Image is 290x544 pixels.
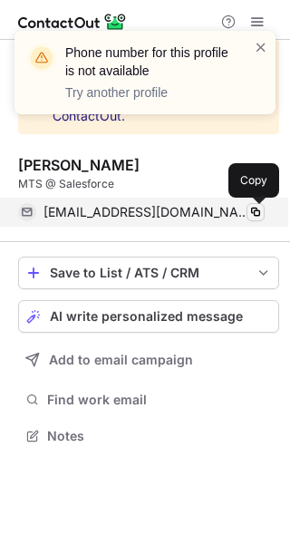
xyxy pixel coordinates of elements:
[27,44,56,73] img: warning
[18,156,140,174] div: [PERSON_NAME]
[50,309,243,324] span: AI write personalized message
[65,44,232,80] header: Phone number for this profile is not available
[18,300,279,333] button: AI write personalized message
[18,11,127,33] img: ContactOut v5.3.10
[65,83,232,102] p: Try another profile
[47,428,272,444] span: Notes
[18,344,279,376] button: Add to email campaign
[43,204,251,220] span: [EMAIL_ADDRESS][DOMAIN_NAME]
[50,266,247,280] div: Save to List / ATS / CRM
[18,423,279,449] button: Notes
[18,257,279,289] button: save-profile-one-click
[49,353,193,367] span: Add to email campaign
[47,392,272,408] span: Find work email
[18,387,279,413] button: Find work email
[18,176,279,192] div: MTS @ Salesforce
